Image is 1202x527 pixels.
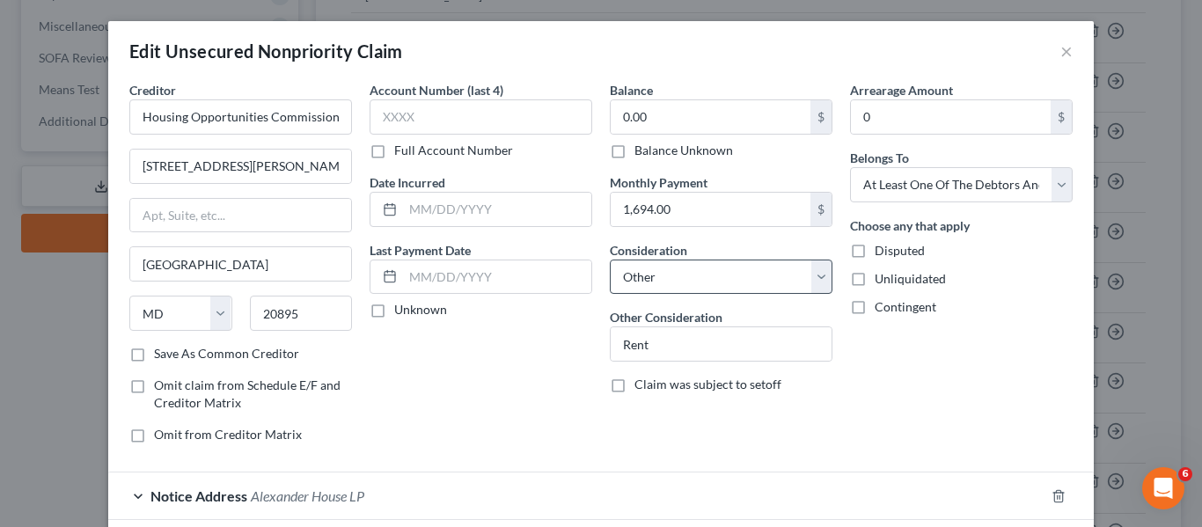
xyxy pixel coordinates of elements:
label: Arrearage Amount [850,81,953,99]
input: Specify... [611,327,832,361]
span: Contingent [875,299,936,314]
span: Omit from Creditor Matrix [154,427,302,442]
div: $ [1051,100,1072,134]
input: Enter city... [130,247,351,281]
input: 0.00 [611,100,810,134]
label: Last Payment Date [370,241,471,260]
input: 0.00 [611,193,810,226]
input: Enter address... [130,150,351,183]
input: MM/DD/YYYY [403,193,591,226]
button: × [1060,40,1073,62]
span: Belongs To [850,150,909,165]
div: $ [810,193,832,226]
span: 6 [1178,467,1192,481]
input: MM/DD/YYYY [403,260,591,294]
label: Account Number (last 4) [370,81,503,99]
label: Balance [610,81,653,99]
div: Edit Unsecured Nonpriority Claim [129,39,403,63]
label: Full Account Number [394,142,513,159]
label: Other Consideration [610,308,722,326]
input: Enter zip... [250,296,353,331]
input: 0.00 [851,100,1051,134]
input: Search creditor by name... [129,99,352,135]
label: Balance Unknown [634,142,733,159]
iframe: Intercom live chat [1142,467,1184,509]
span: Notice Address [150,487,247,504]
input: XXXX [370,99,592,135]
div: $ [810,100,832,134]
span: Disputed [875,243,925,258]
label: Unknown [394,301,447,318]
span: Creditor [129,83,176,98]
label: Monthly Payment [610,173,707,192]
label: Date Incurred [370,173,445,192]
input: Apt, Suite, etc... [130,199,351,232]
label: Choose any that apply [850,216,970,235]
label: Save As Common Creditor [154,345,299,362]
label: Consideration [610,241,687,260]
span: Omit claim from Schedule E/F and Creditor Matrix [154,377,341,410]
span: Claim was subject to setoff [634,377,781,392]
span: Alexander House LP [251,487,364,504]
span: Unliquidated [875,271,946,286]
